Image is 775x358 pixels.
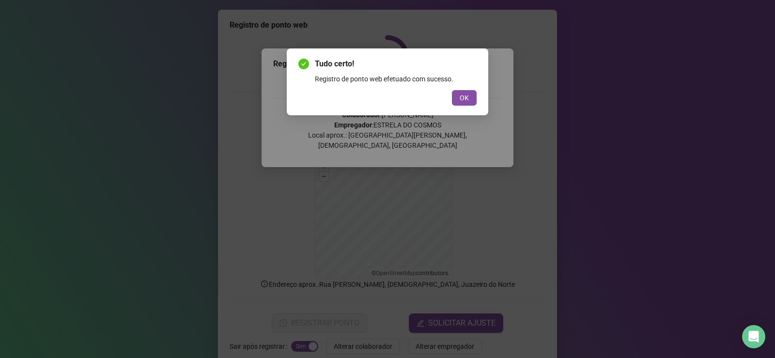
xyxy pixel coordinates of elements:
[742,325,765,348] div: Open Intercom Messenger
[460,93,469,103] span: OK
[452,90,477,106] button: OK
[315,74,477,84] div: Registro de ponto web efetuado com sucesso.
[315,58,477,70] span: Tudo certo!
[298,59,309,69] span: check-circle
